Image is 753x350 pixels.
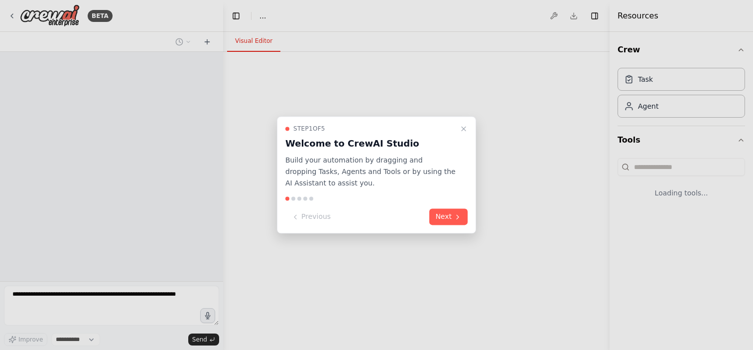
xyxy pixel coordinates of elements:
button: Previous [285,209,337,225]
button: Next [429,209,468,225]
button: Hide left sidebar [229,9,243,23]
p: Build your automation by dragging and dropping Tasks, Agents and Tools or by using the AI Assista... [285,155,456,188]
span: Step 1 of 5 [293,125,325,133]
h3: Welcome to CrewAI Studio [285,137,456,151]
button: Close walkthrough [458,123,470,135]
